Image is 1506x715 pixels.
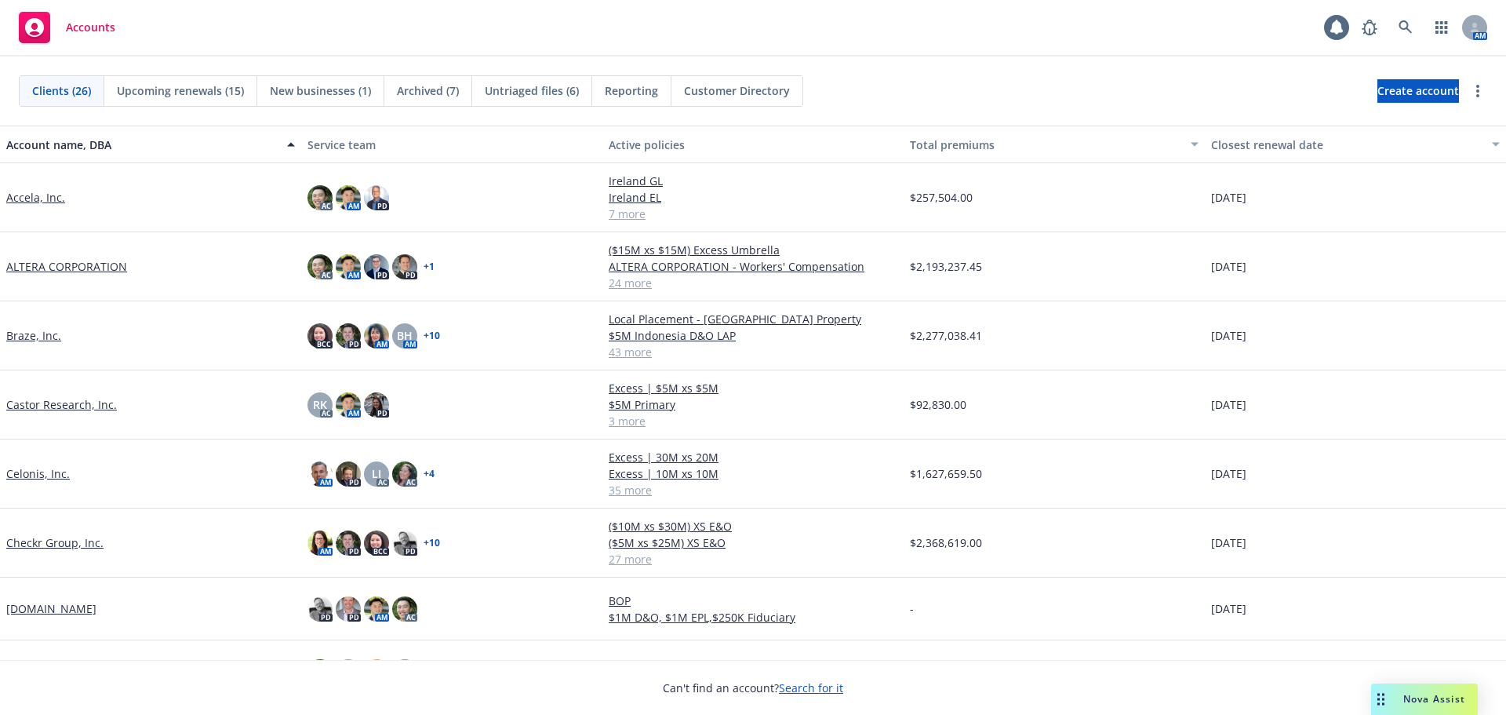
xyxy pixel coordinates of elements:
[424,331,440,341] a: + 10
[602,126,904,163] button: Active policies
[364,254,389,279] img: photo
[910,396,966,413] span: $92,830.00
[609,449,897,465] a: Excess | 30M xs 20M
[6,137,278,153] div: Account name, DBA
[301,126,602,163] button: Service team
[609,206,897,222] a: 7 more
[1371,684,1391,715] div: Drag to move
[424,469,435,479] a: + 4
[1211,327,1246,344] span: [DATE]
[485,82,579,99] span: Untriaged files (6)
[1211,189,1246,206] span: [DATE]
[910,600,914,617] span: -
[66,21,115,34] span: Accounts
[336,185,361,210] img: photo
[364,531,389,556] img: photo
[1468,82,1487,100] a: more
[6,534,104,551] a: Checkr Group, Inc.
[392,531,417,556] img: photo
[609,482,897,498] a: 35 more
[609,593,897,609] a: BOP
[397,327,413,344] span: BH
[609,518,897,534] a: ($10M xs $30M) XS E&O
[609,173,897,189] a: Ireland GL
[6,327,61,344] a: Braze, Inc.
[364,185,389,210] img: photo
[1211,396,1246,413] span: [DATE]
[1211,258,1246,275] span: [DATE]
[364,323,389,348] img: photo
[1211,534,1246,551] span: [DATE]
[609,327,897,344] a: $5M Indonesia D&O LAP
[609,396,897,413] a: $5M Primary
[609,609,897,626] a: $1M D&O, $1M EPL,$250K Fiduciary
[910,137,1181,153] div: Total premiums
[6,396,117,413] a: Castor Research, Inc.
[424,538,440,548] a: + 10
[307,531,333,556] img: photo
[13,5,122,49] a: Accounts
[307,323,333,348] img: photo
[364,659,389,684] img: photo
[372,465,381,482] span: LI
[424,262,435,272] a: + 1
[307,185,333,210] img: photo
[609,534,897,551] a: ($5M xs $25M) XS E&O
[313,396,327,413] span: RK
[609,551,897,567] a: 27 more
[6,189,65,206] a: Accela, Inc.
[336,392,361,418] img: photo
[1390,12,1421,43] a: Search
[609,344,897,360] a: 43 more
[270,82,371,99] span: New businesses (1)
[307,596,333,622] img: photo
[910,465,982,482] span: $1,627,659.50
[336,596,361,622] img: photo
[609,137,897,153] div: Active policies
[307,137,596,153] div: Service team
[336,323,361,348] img: photo
[904,126,1205,163] button: Total premiums
[1205,126,1506,163] button: Closest renewal date
[1403,692,1465,706] span: Nova Assist
[910,258,982,275] span: $2,193,237.45
[1211,465,1246,482] span: [DATE]
[663,680,843,696] span: Can't find an account?
[336,531,361,556] img: photo
[6,600,96,617] a: [DOMAIN_NAME]
[684,82,790,99] span: Customer Directory
[779,680,843,695] a: Search for it
[609,380,897,396] a: Excess | $5M xs $5M
[1426,12,1457,43] a: Switch app
[609,275,897,291] a: 24 more
[32,82,91,99] span: Clients (26)
[307,659,333,684] img: photo
[117,82,244,99] span: Upcoming renewals (15)
[605,82,658,99] span: Reporting
[397,82,459,99] span: Archived (7)
[307,254,333,279] img: photo
[609,311,897,327] a: Local Placement - [GEOGRAPHIC_DATA] Property
[364,392,389,418] img: photo
[609,465,897,482] a: Excess | 10M xs 10M
[609,189,897,206] a: Ireland EL
[392,659,417,684] img: photo
[910,189,973,206] span: $257,504.00
[1377,79,1459,103] a: Create account
[392,596,417,622] img: photo
[336,461,361,487] img: photo
[6,465,70,482] a: Celonis, Inc.
[609,413,897,429] a: 3 more
[910,534,982,551] span: $2,368,619.00
[364,596,389,622] img: photo
[910,327,982,344] span: $2,277,038.41
[1211,600,1246,617] span: [DATE]
[609,242,897,258] a: ($15M xs $15M) Excess Umbrella
[1377,76,1459,106] span: Create account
